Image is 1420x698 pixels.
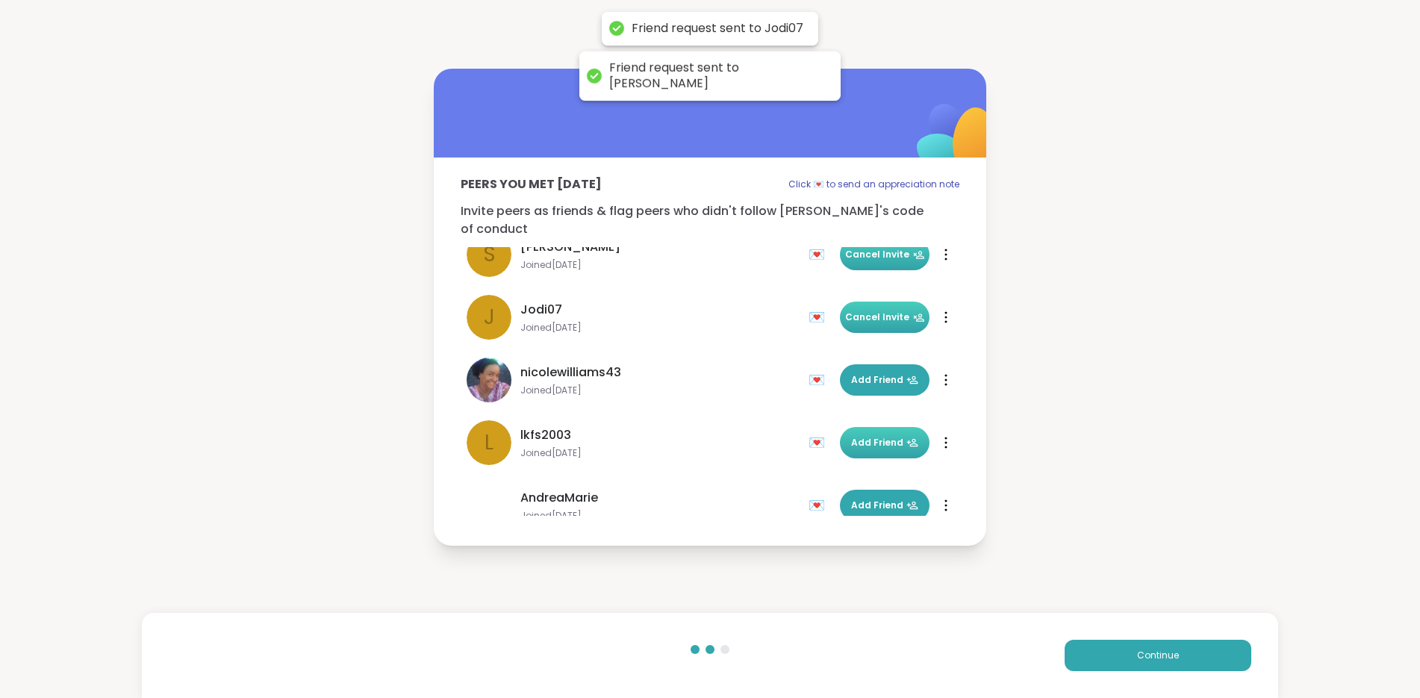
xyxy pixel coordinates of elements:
[851,436,918,449] span: Add Friend
[485,427,493,458] span: l
[520,510,800,522] span: Joined [DATE]
[484,302,495,333] span: J
[809,493,831,517] div: 💌
[520,489,598,507] span: AndreaMarie
[520,364,621,381] span: nicolewilliams43
[520,259,800,271] span: Joined [DATE]
[851,373,918,387] span: Add Friend
[520,384,800,396] span: Joined [DATE]
[632,21,803,37] div: Friend request sent to Jodi07
[840,364,929,396] button: Add Friend
[845,248,925,261] span: Cancel Invite
[520,447,800,459] span: Joined [DATE]
[851,499,918,512] span: Add Friend
[520,301,562,319] span: Jodi07
[809,305,831,329] div: 💌
[483,239,496,270] span: S
[520,426,571,444] span: lkfs2003
[840,427,929,458] button: Add Friend
[809,243,831,267] div: 💌
[1065,640,1251,671] button: Continue
[1137,649,1179,662] span: Continue
[461,202,959,238] p: Invite peers as friends & flag peers who didn't follow [PERSON_NAME]'s code of conduct
[467,358,511,402] img: nicolewilliams43
[809,431,831,455] div: 💌
[609,60,826,92] div: Friend request sent to [PERSON_NAME]
[840,239,929,270] button: Cancel Invite
[461,175,602,193] p: Peers you met [DATE]
[520,238,620,256] span: [PERSON_NAME]
[788,175,959,193] p: Click 💌 to send an appreciation note
[840,490,929,521] button: Add Friend
[520,322,800,334] span: Joined [DATE]
[467,483,511,528] img: AndreaMarie
[845,311,925,324] span: Cancel Invite
[882,65,1030,214] img: ShareWell Logomark
[809,368,831,392] div: 💌
[840,302,929,333] button: Cancel Invite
